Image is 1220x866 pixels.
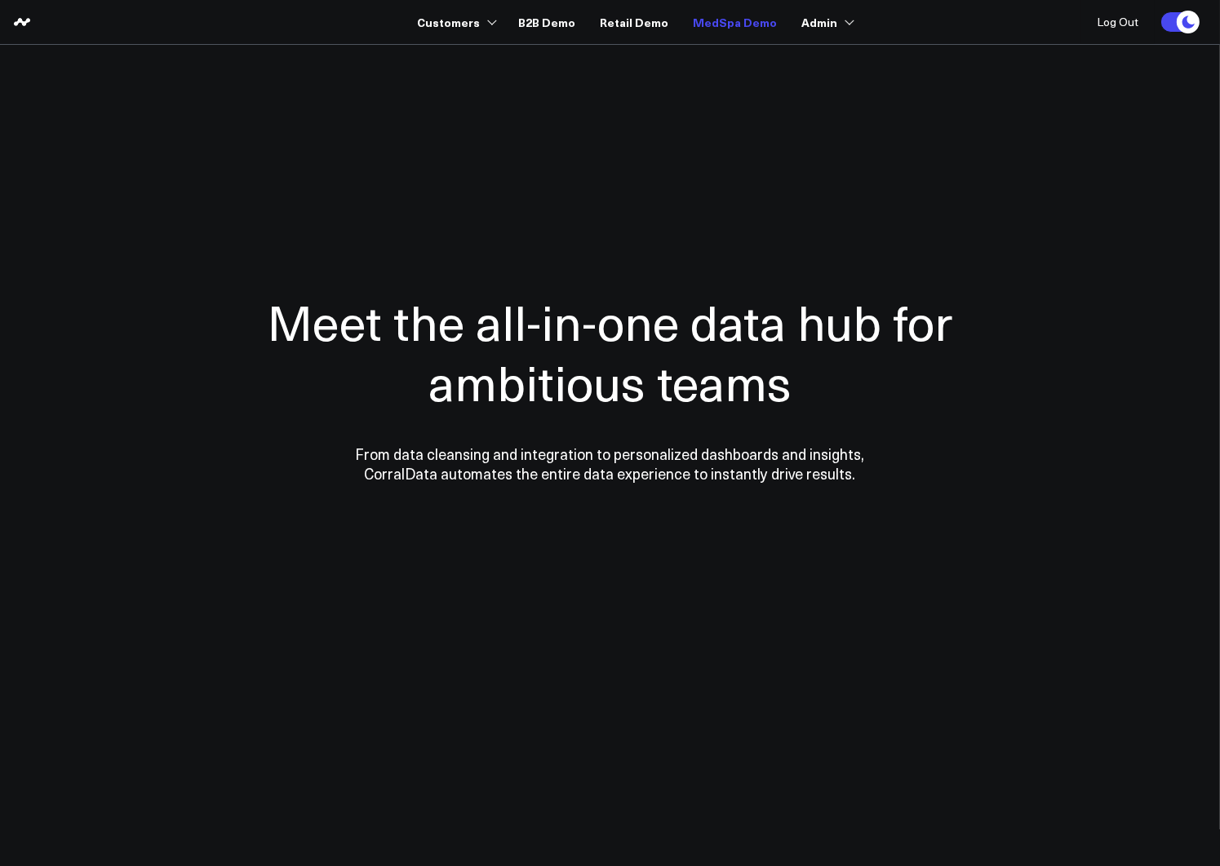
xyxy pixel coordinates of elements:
a: MedSpa Demo [693,7,777,37]
a: Admin [801,7,851,37]
a: B2B Demo [518,7,575,37]
p: From data cleansing and integration to personalized dashboards and insights, CorralData automates... [321,444,900,484]
a: Retail Demo [600,7,668,37]
h1: Meet the all-in-one data hub for ambitious teams [211,291,1010,412]
a: Customers [417,7,494,37]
